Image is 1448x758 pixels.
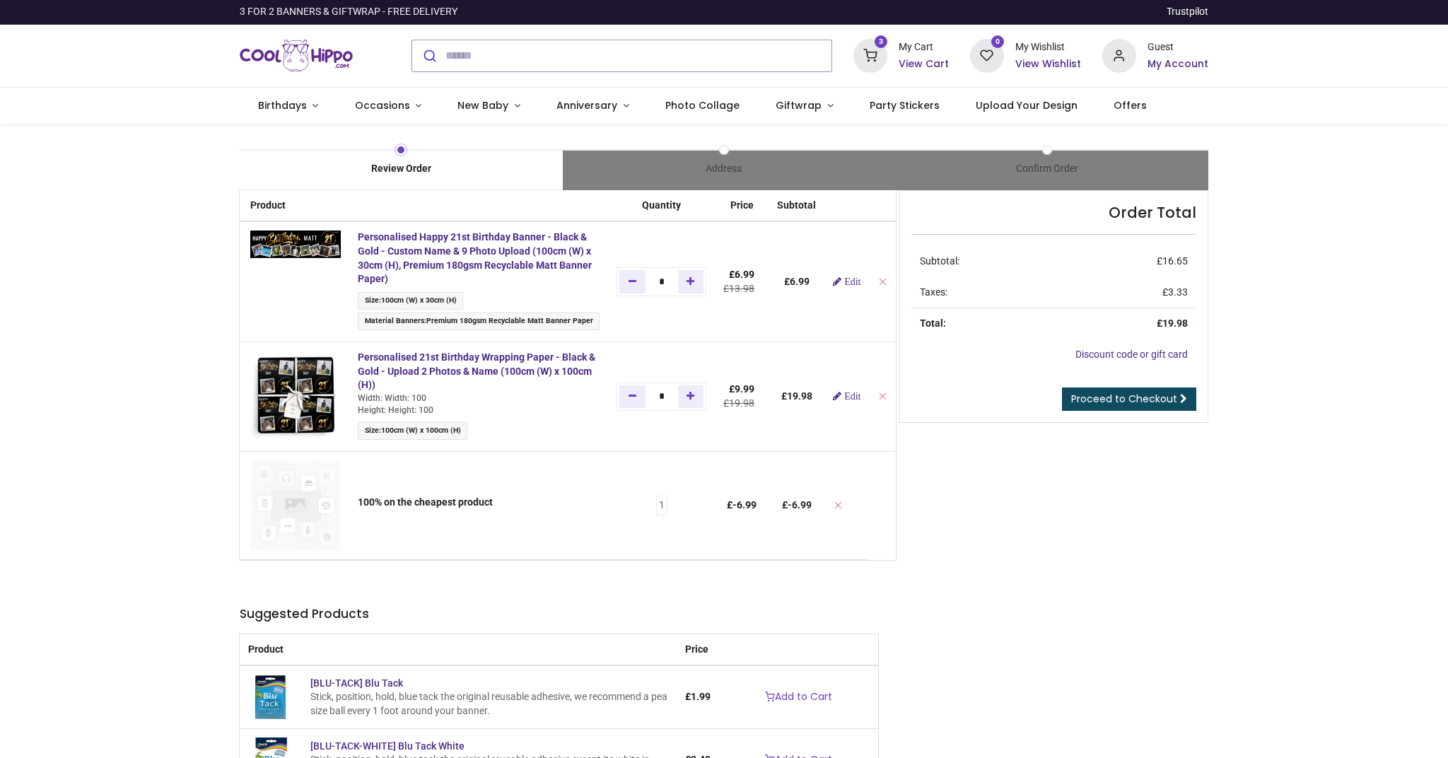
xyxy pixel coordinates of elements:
span: -﻿6.99 [788,499,812,511]
span: 19.98 [729,397,754,409]
a: Remove from cart [877,390,887,402]
img: 8f2ld0am83yxAAAAAASUVORK5CYII= [250,351,341,441]
th: Product [240,190,349,222]
span: 1 [659,498,665,513]
span: Edit [844,276,860,286]
span: : [358,422,467,440]
span: Material Banners [365,316,424,325]
a: Add one [678,270,704,293]
img: Aef97w2KU8QZAAAAAElFTkSuQmCC [250,231,341,258]
span: Height: Height: 100 [358,405,433,415]
a: Add to Cart [756,685,841,709]
strong: £ [1157,317,1188,329]
td: Taxes: [911,277,1065,308]
th: Product [240,634,676,666]
span: New Baby [457,98,508,112]
b: £ [782,499,812,511]
a: Trustpilot [1167,5,1208,19]
b: £ [781,390,812,402]
td: Subtotal: [911,246,1065,277]
strong: 100% on the cheapest product [358,496,493,508]
a: [BLU-TACK] Blu Tack [310,677,403,689]
span: £ [1157,255,1188,267]
img: 100% on the cheapest product [250,460,341,551]
a: Proceed to Checkout [1062,387,1196,412]
span: -﻿6.99 [732,499,757,511]
a: My Account [1148,57,1208,71]
span: Anniversary [556,98,617,112]
th: Price [715,190,769,222]
span: Size [365,426,379,435]
a: Occasions [337,88,440,124]
h6: View Cart [899,57,949,71]
a: Edit [833,391,860,401]
a: Giftwrap [757,88,851,124]
a: Remove from cart [877,276,887,287]
span: Party Stickers [870,98,940,112]
span: Size [365,296,379,305]
span: Offers [1114,98,1147,112]
div: My Cart [899,40,949,54]
span: 13.98 [729,283,754,294]
del: £ [723,397,754,409]
img: [BLU-TACK] Blu Tack [248,675,293,720]
a: Anniversary [538,88,647,124]
del: £ [723,283,754,294]
a: 3 [853,49,887,60]
span: Upload Your Design [976,98,1078,112]
span: : [358,292,463,310]
a: Remove one [619,385,646,408]
span: Photo Collage [665,98,740,112]
a: View Wishlist [1015,57,1081,71]
a: Add one [678,385,704,408]
span: £ [685,691,711,702]
a: [BLU-TACK] Blu Tack [248,691,293,702]
span: 100cm (W) x 30cm (H) [381,296,457,305]
span: 19.98 [1162,317,1188,329]
div: Stick, position, hold, blue tack the original reusable adhesive, we recommend a pea size ball eve... [310,690,667,718]
span: Edit [844,391,860,401]
div: My Wishlist [1015,40,1081,54]
span: £ [729,269,754,280]
span: : [358,313,600,330]
span: 19.98 [787,390,812,402]
div: 3 FOR 2 BANNERS & GIFTWRAP - FREE DELIVERY [240,5,457,19]
th: Price [677,634,719,666]
span: Premium 180gsm Recyclable Matt Banner Paper [426,316,593,325]
div: Review Order [240,162,563,176]
a: New Baby [440,88,539,124]
span: Occasions [355,98,410,112]
a: [BLU-TACK-WHITE] Blu Tack White [310,740,465,752]
span: 6.99 [790,276,810,287]
span: £ [1162,286,1188,298]
span: 6.99 [735,269,754,280]
span: 100cm (W) x 100cm (H) [381,426,461,435]
a: Personalised Happy 21st Birthday Banner - Black & Gold - Custom Name & 9 Photo Upload (100cm (W) ... [358,231,592,284]
a: Logo of Cool Hippo [240,36,353,76]
span: 1.99 [691,691,711,702]
span: Birthdays [258,98,307,112]
span: £ [729,383,754,395]
a: Edit [833,276,860,286]
div: Address [563,162,886,176]
a: Discount code or gift card [1075,349,1188,360]
b: £ [784,276,810,287]
button: Submit [412,40,445,71]
a: 0 [970,49,1004,60]
span: Width: Width: 100 [358,393,426,403]
strong: Total: [920,317,946,329]
sup: 0 [991,35,1005,49]
a: Personalised 21st Birthday Wrapping Paper - Black & Gold - Upload 2 Photos & Name (100cm (W) x 10... [358,351,595,390]
h4: Order Total [911,202,1196,223]
th: Subtotal [769,190,824,222]
div: Guest [1148,40,1208,54]
span: Proceed to Checkout [1071,392,1177,406]
sup: 3 [875,35,888,49]
span: 9.99 [735,383,754,395]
